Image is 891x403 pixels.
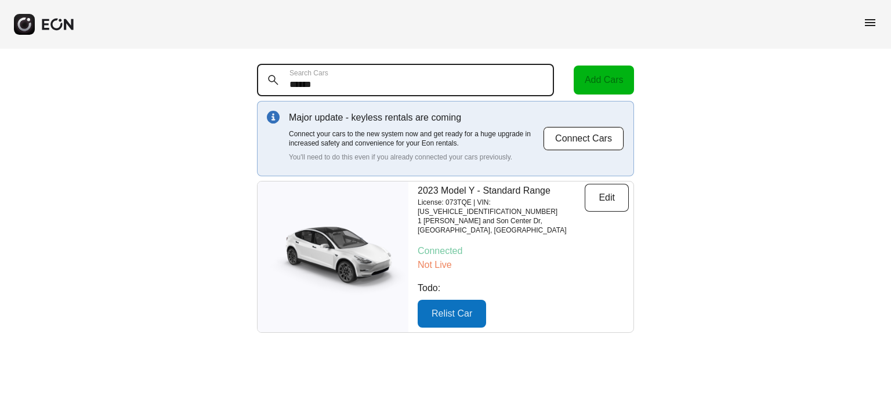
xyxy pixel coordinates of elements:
[289,129,543,148] p: Connect your cars to the new system now and get ready for a huge upgrade in increased safety and ...
[418,198,585,216] p: License: 073TQE | VIN: [US_VEHICLE_IDENTIFICATION_NUMBER]
[289,153,543,162] p: You'll need to do this even if you already connected your cars previously.
[418,258,629,272] p: Not Live
[863,16,877,30] span: menu
[289,68,328,78] label: Search Cars
[543,126,624,151] button: Connect Cars
[418,244,629,258] p: Connected
[585,184,629,212] button: Edit
[418,281,629,295] p: Todo:
[418,184,585,198] p: 2023 Model Y - Standard Range
[289,111,543,125] p: Major update - keyless rentals are coming
[418,300,486,328] button: Relist Car
[267,111,280,124] img: info
[418,216,585,235] p: 1 [PERSON_NAME] and Son Center Dr, [GEOGRAPHIC_DATA], [GEOGRAPHIC_DATA]
[258,219,408,295] img: car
